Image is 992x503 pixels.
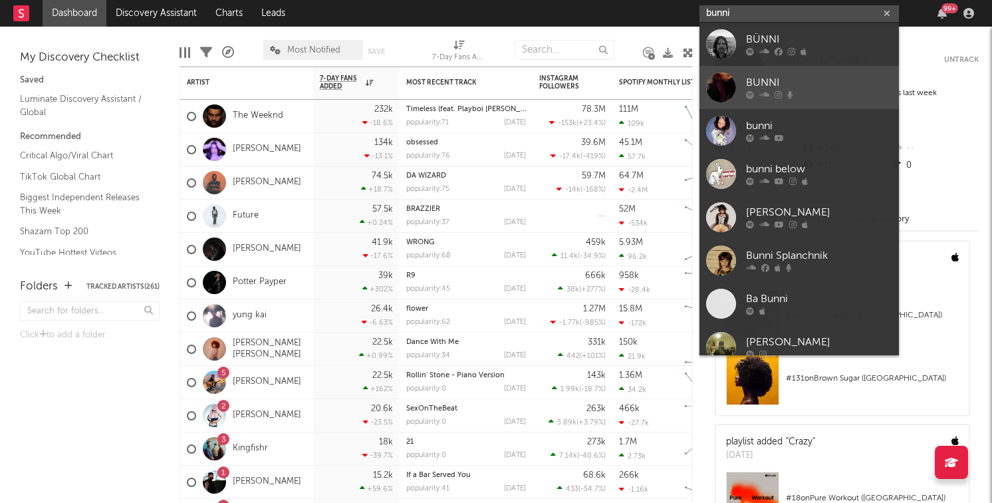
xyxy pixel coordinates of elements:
[619,138,642,147] div: 45.1M
[551,451,606,460] div: ( )
[746,162,892,178] div: bunni below
[406,172,526,180] div: DA WIZARD
[580,253,604,260] span: -34.9 %
[406,385,446,393] div: popularity: 0
[679,100,739,133] svg: Chart title
[200,33,212,72] div: Filters
[619,371,642,380] div: 1.36M
[582,353,604,360] span: +101 %
[362,451,393,460] div: -39.7 %
[515,40,614,60] input: Search...
[233,144,301,155] a: [PERSON_NAME]
[406,419,446,426] div: popularity: 0
[699,282,899,325] a: Ba Bunni
[406,272,526,279] div: R9
[406,319,450,326] div: popularity: 62
[233,244,301,255] a: [PERSON_NAME]
[559,319,580,327] span: -1.77k
[406,472,471,479] a: If a Bar Served You
[233,177,301,188] a: [PERSON_NAME]
[504,419,526,426] div: [DATE]
[746,248,892,264] div: Bunni Splanchnik
[716,352,969,415] a: #131onBrown Sugar ([GEOGRAPHIC_DATA])
[406,438,414,446] a: 21
[20,279,58,295] div: Folders
[746,291,892,307] div: Ba Bunni
[679,466,739,499] svg: Chart title
[699,109,899,152] a: bunni
[363,385,393,393] div: +162 %
[619,152,646,161] div: 57.7k
[372,172,393,180] div: 74.5k
[20,73,160,88] div: Saved
[432,50,485,66] div: 7-Day Fans Added (7-Day Fans Added)
[746,205,892,221] div: [PERSON_NAME]
[619,105,638,114] div: 111M
[20,301,160,321] input: Search for folders...
[363,418,393,426] div: -23.5 %
[359,351,393,360] div: +0.99 %
[566,486,578,493] span: 433
[581,386,604,393] span: -18.7 %
[619,352,646,361] div: 21.9k
[726,435,815,449] div: playlist added
[937,8,947,19] button: 99+
[552,385,606,393] div: ( )
[233,210,259,222] a: Future
[558,351,606,360] div: ( )
[406,206,440,213] a: BRAZZIER
[560,253,578,260] span: 11.4k
[679,166,739,200] svg: Chart title
[699,325,899,369] a: [PERSON_NAME]
[581,286,604,293] span: +277 %
[233,410,301,421] a: [PERSON_NAME]
[180,33,190,72] div: Edit Columns
[557,419,576,426] span: 5.89k
[578,419,604,426] span: +3.79 %
[371,405,393,413] div: 20.6k
[726,449,815,462] div: [DATE]
[583,471,606,480] div: 68.6k
[582,105,606,114] div: 78.3M
[504,352,526,359] div: [DATE]
[587,438,606,446] div: 273k
[619,405,640,413] div: 466k
[786,437,815,446] a: "Crazy"
[560,386,579,393] span: 1.99k
[406,239,434,246] a: WRONG
[406,438,526,446] div: 21
[233,443,268,454] a: Kingfishr
[364,152,393,160] div: -13.1 %
[406,472,526,479] div: If a Bar Served You
[504,186,526,193] div: [DATE]
[406,305,428,313] a: flower
[504,385,526,393] div: [DATE]
[233,476,301,488] a: [PERSON_NAME]
[406,239,526,246] div: WRONG
[504,152,526,160] div: [DATE]
[619,338,638,347] div: 150k
[406,172,446,180] a: DA WIZARD
[582,172,606,180] div: 59.7M
[20,190,146,218] a: Biggest Independent Releases This Week
[619,205,636,214] div: 52M
[233,277,287,288] a: Potter Payper
[406,272,416,279] a: R9
[504,119,526,126] div: [DATE]
[619,219,648,228] div: -534k
[619,385,646,394] div: 34.2k
[406,452,446,459] div: popularity: 0
[372,371,393,380] div: 22.5k
[619,452,646,460] div: 2.73k
[406,139,438,146] a: obsessed
[362,285,393,293] div: +302 %
[379,438,393,446] div: 18k
[551,152,606,160] div: ( )
[406,219,449,226] div: popularity: 37
[890,157,979,174] div: 0
[86,283,160,290] button: Tracked Artists(261)
[699,66,899,109] a: BUNNI
[565,186,580,194] span: -14k
[406,139,526,146] div: obsessed
[287,46,340,55] span: Most Notified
